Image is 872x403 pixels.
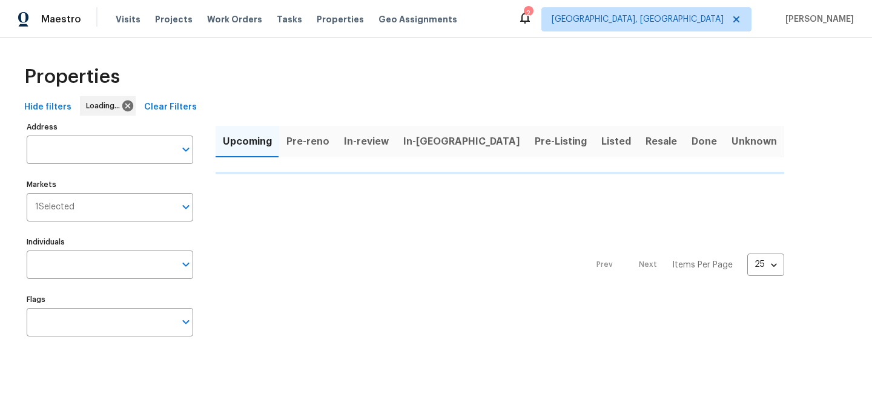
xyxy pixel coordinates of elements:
button: Open [177,198,194,215]
span: Done [692,133,717,150]
div: 25 [747,249,784,280]
nav: Pagination Navigation [585,182,784,349]
label: Individuals [27,238,193,246]
button: Open [177,256,194,273]
button: Open [177,141,194,158]
span: 1 Selected [35,202,74,212]
button: Hide filters [19,96,76,119]
span: Listed [601,133,631,150]
span: Pre-reno [286,133,329,150]
p: Items Per Page [672,259,733,271]
span: Maestro [41,13,81,25]
span: In-review [344,133,389,150]
span: Unknown [732,133,777,150]
span: Geo Assignments [378,13,457,25]
span: Hide filters [24,100,71,115]
span: Projects [155,13,193,25]
span: Clear Filters [144,100,197,115]
span: Tasks [277,15,302,24]
span: Resale [646,133,677,150]
div: Loading... [80,96,136,116]
button: Open [177,313,194,330]
span: [GEOGRAPHIC_DATA], [GEOGRAPHIC_DATA] [552,13,724,25]
span: Properties [317,13,364,25]
span: [PERSON_NAME] [781,13,854,25]
label: Address [27,123,193,131]
div: 2 [524,7,532,19]
span: Upcoming [223,133,272,150]
label: Markets [27,181,193,188]
span: In-[GEOGRAPHIC_DATA] [403,133,520,150]
span: Loading... [86,100,125,112]
label: Flags [27,296,193,303]
span: Pre-Listing [535,133,587,150]
span: Work Orders [207,13,262,25]
span: Visits [116,13,140,25]
span: Properties [24,71,120,83]
button: Clear Filters [139,96,202,119]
